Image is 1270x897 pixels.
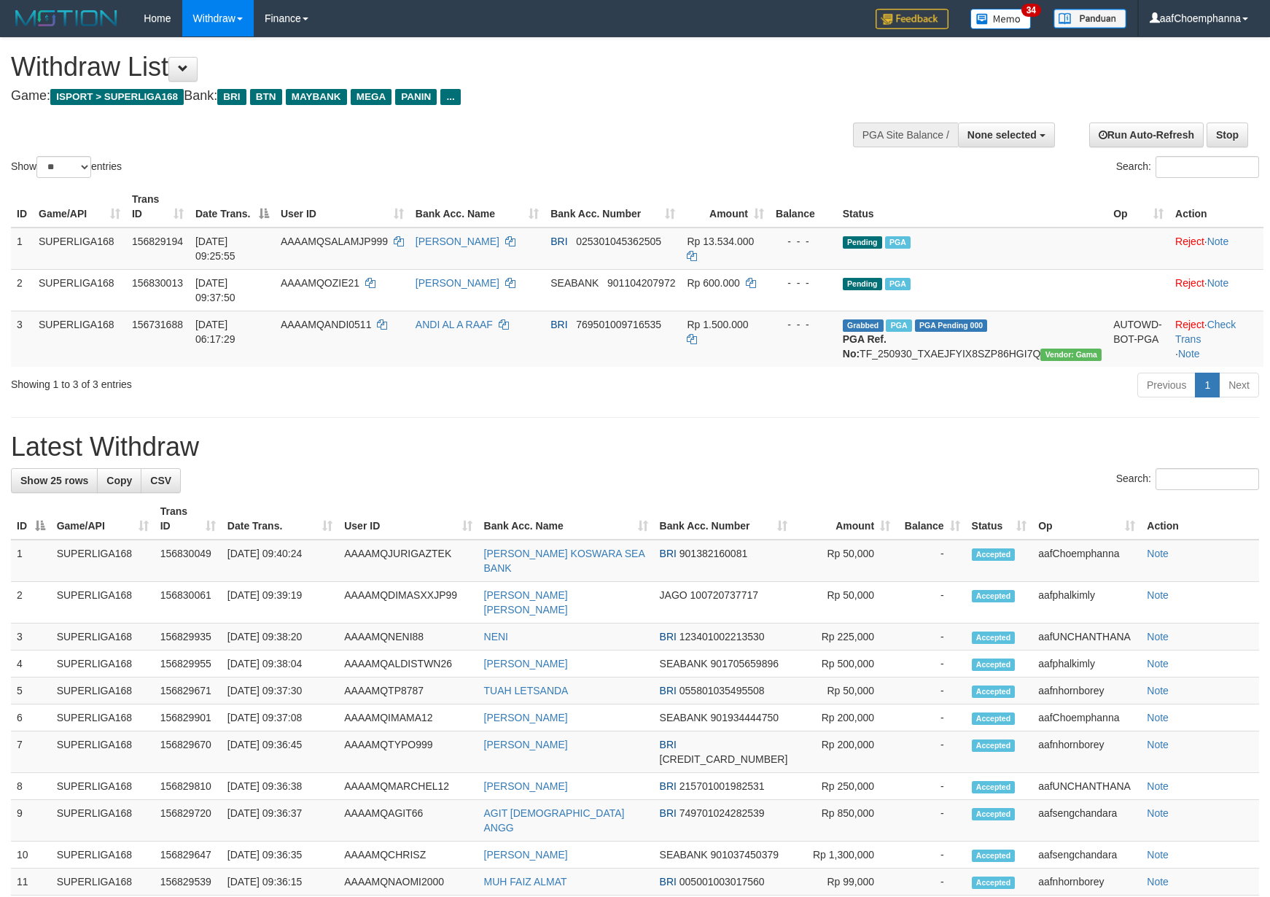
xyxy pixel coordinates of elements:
[967,129,1037,141] span: None selected
[793,582,896,624] td: Rp 50,000
[338,773,478,800] td: AAAAMQMARCHEL12
[1032,704,1141,731] td: aafChoemphanna
[793,731,896,773] td: Rp 200,000
[338,540,478,582] td: AAAAMQJURIGAZTEK
[1195,373,1220,397] a: 1
[681,186,769,228] th: Amount: activate to sort column ascending
[896,677,966,704] td: -
[155,582,222,624] td: 156830061
[1156,156,1259,178] input: Search:
[484,548,644,574] a: [PERSON_NAME] KOSWARA SEA BANK
[550,319,567,330] span: BRI
[793,498,896,540] th: Amount: activate to sort column ascending
[660,548,677,559] span: BRI
[195,277,235,303] span: [DATE] 09:37:50
[576,236,661,247] span: Copy 025301045362505 to clipboard
[11,228,33,270] td: 1
[896,624,966,651] td: -
[687,236,754,247] span: Rp 13.534.000
[1207,123,1248,147] a: Stop
[896,800,966,842] td: -
[793,540,896,582] td: Rp 50,000
[281,319,372,330] span: AAAAMQANDI0511
[679,631,765,642] span: Copy 123401002213530 to clipboard
[155,773,222,800] td: 156829810
[1219,373,1259,397] a: Next
[51,731,155,773] td: SUPERLIGA168
[876,9,948,29] img: Feedback.jpg
[51,869,155,896] td: SUPERLIGA168
[11,89,832,104] h4: Game: Bank:
[484,739,568,750] a: [PERSON_NAME]
[687,277,739,289] span: Rp 600.000
[1175,319,1236,345] a: Check Trans
[97,468,141,493] a: Copy
[222,624,338,651] td: [DATE] 09:38:20
[793,651,896,677] td: Rp 500,000
[679,807,765,819] span: Copy 749701024282539 to clipboard
[660,849,708,861] span: SEABANK
[338,800,478,842] td: AAAAMQAGIT66
[132,277,183,289] span: 156830013
[11,582,51,624] td: 2
[972,781,1016,793] span: Accepted
[155,731,222,773] td: 156829670
[660,631,677,642] span: BRI
[1032,800,1141,842] td: aafsengchandara
[416,319,493,330] a: ANDI AL A RAAF
[484,712,568,723] a: [PERSON_NAME]
[11,773,51,800] td: 8
[155,540,222,582] td: 156830049
[195,319,235,345] span: [DATE] 06:17:29
[896,498,966,540] th: Balance: activate to sort column ascending
[126,186,190,228] th: Trans ID: activate to sort column ascending
[222,651,338,677] td: [DATE] 09:38:04
[837,311,1107,367] td: TF_250930_TXAEJFYIX8SZP86HGI7Q
[1032,869,1141,896] td: aafnhornborey
[11,651,51,677] td: 4
[51,677,155,704] td: SUPERLIGA168
[222,731,338,773] td: [DATE] 09:36:45
[155,704,222,731] td: 156829901
[607,277,675,289] span: Copy 901104207972 to clipboard
[711,658,779,669] span: Copy 901705659896 to clipboard
[222,704,338,731] td: [DATE] 09:37:08
[150,475,171,486] span: CSV
[885,278,911,290] span: Marked by aafsengchandara
[1169,186,1263,228] th: Action
[843,278,882,290] span: Pending
[843,236,882,249] span: Pending
[484,685,569,696] a: TUAH LETSANDA
[222,869,338,896] td: [DATE] 09:36:15
[896,582,966,624] td: -
[222,540,338,582] td: [DATE] 09:40:24
[1141,498,1259,540] th: Action
[1032,498,1141,540] th: Op: activate to sort column ascending
[484,631,508,642] a: NENI
[484,658,568,669] a: [PERSON_NAME]
[793,677,896,704] td: Rp 50,000
[793,773,896,800] td: Rp 250,000
[896,540,966,582] td: -
[793,842,896,869] td: Rp 1,300,000
[793,704,896,731] td: Rp 200,000
[679,548,747,559] span: Copy 901382160081 to clipboard
[660,780,677,792] span: BRI
[1169,228,1263,270] td: ·
[896,842,966,869] td: -
[484,807,625,834] a: AGIT [DEMOGRAPHIC_DATA] ANGG
[11,269,33,311] td: 2
[1040,349,1102,361] span: Vendor URL: https://trx31.1velocity.biz
[1156,468,1259,490] input: Search:
[896,773,966,800] td: -
[141,468,181,493] a: CSV
[33,269,126,311] td: SUPERLIGA168
[1032,582,1141,624] td: aafphalkimly
[416,236,499,247] a: [PERSON_NAME]
[776,317,831,332] div: - - -
[155,651,222,677] td: 156829955
[1169,311,1263,367] td: · ·
[281,277,359,289] span: AAAAMQOZIE21
[338,582,478,624] td: AAAAMQDIMASXXJP99
[1207,277,1229,289] a: Note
